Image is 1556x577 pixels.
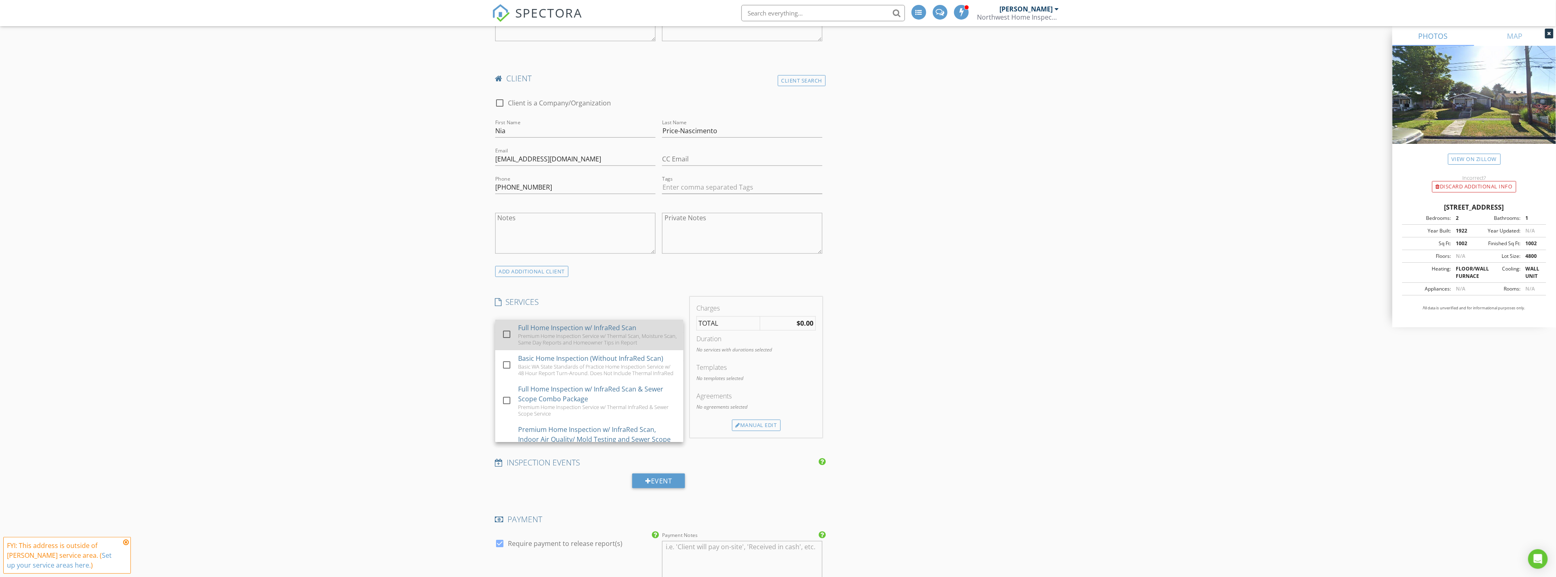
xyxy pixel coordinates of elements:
[1405,227,1451,235] div: Year Built:
[1405,240,1451,247] div: Sq Ft:
[1448,154,1501,165] a: View on Zillow
[1474,227,1520,235] div: Year Updated:
[797,319,813,328] strong: $0.00
[696,375,816,382] p: No templates selected
[696,346,816,353] p: No services with durations selected
[495,514,823,525] h4: PAYMENT
[1474,240,1520,247] div: Finished Sq Ft:
[492,11,583,28] a: SPECTORA
[1402,202,1546,212] div: [STREET_ADDRESS]
[1474,265,1520,280] div: Cooling:
[1456,285,1465,292] span: N/A
[741,5,905,21] input: Search everything...
[1456,253,1465,259] span: N/A
[696,303,816,313] div: Charges
[1451,265,1474,280] div: FLOOR/WALL FURNACE
[518,333,677,346] div: Premium Home Inspection Service w/ Thermal Scan, Moisture Scan, Same Day Reports and Homeowner Ti...
[1528,549,1548,569] div: Open Intercom Messenger
[492,4,510,22] img: The Best Home Inspection Software - Spectora
[495,73,823,84] h4: client
[1525,227,1535,234] span: N/A
[696,403,816,411] p: No agreements selected
[1405,253,1451,260] div: Floors:
[518,404,677,417] div: Premium Home Inspection Service w/ Thermal InfraRed & Sewer Scope Service
[1392,174,1556,181] div: Incorrect?
[516,4,583,21] span: SPECTORA
[508,99,611,107] label: Client is a Company/Organization
[696,316,760,331] td: TOTAL
[495,297,683,307] h4: SERVICES
[1520,253,1544,260] div: 4800
[1451,240,1474,247] div: 1002
[1520,240,1544,247] div: 1002
[518,425,677,454] div: Premium Home Inspection w/ InfraRed Scan, Indoor Air Quality/ Mold Testing and Sewer Scope Combo ...
[1432,181,1516,192] div: Discard Additional info
[1474,26,1556,46] a: MAP
[518,384,677,404] div: Full Home Inspection w/ InfraRed Scan & Sewer Scope Combo Package
[1451,227,1474,235] div: 1922
[696,391,816,401] div: Agreements
[1474,253,1520,260] div: Lot Size:
[1392,26,1474,46] a: PHOTOS
[518,353,663,363] div: Basic Home Inspection (Without InfraRed Scan)
[632,474,685,488] div: Event
[495,266,569,277] div: ADD ADDITIONAL client
[508,539,623,548] label: Require payment to release report(s)
[1520,215,1544,222] div: 1
[1402,305,1546,311] p: All data is unverified and for informational purposes only.
[1520,265,1544,280] div: WALL UNIT
[977,13,1059,21] div: Northwest Home Inspector
[1405,265,1451,280] div: Heating:
[1474,285,1520,293] div: Rooms:
[1405,215,1451,222] div: Bedrooms:
[7,541,121,570] div: FYI: This address is outside of [PERSON_NAME] service area. ( )
[696,362,816,372] div: Templates
[518,363,677,376] div: Basic WA State Standards of Practice Home Inspection Service w/ 48 Hour Report Turn-Around. Does ...
[518,323,636,333] div: Full Home Inspection w/ InfraRed Scan
[732,420,781,431] div: Manual Edit
[778,75,826,86] div: Client Search
[1405,285,1451,293] div: Appliances:
[1525,285,1535,292] span: N/A
[696,334,816,344] div: Duration
[1000,5,1053,13] div: [PERSON_NAME]
[1392,46,1556,163] img: streetview
[495,457,823,468] h4: INSPECTION EVENTS
[1474,215,1520,222] div: Bathrooms:
[1451,215,1474,222] div: 2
